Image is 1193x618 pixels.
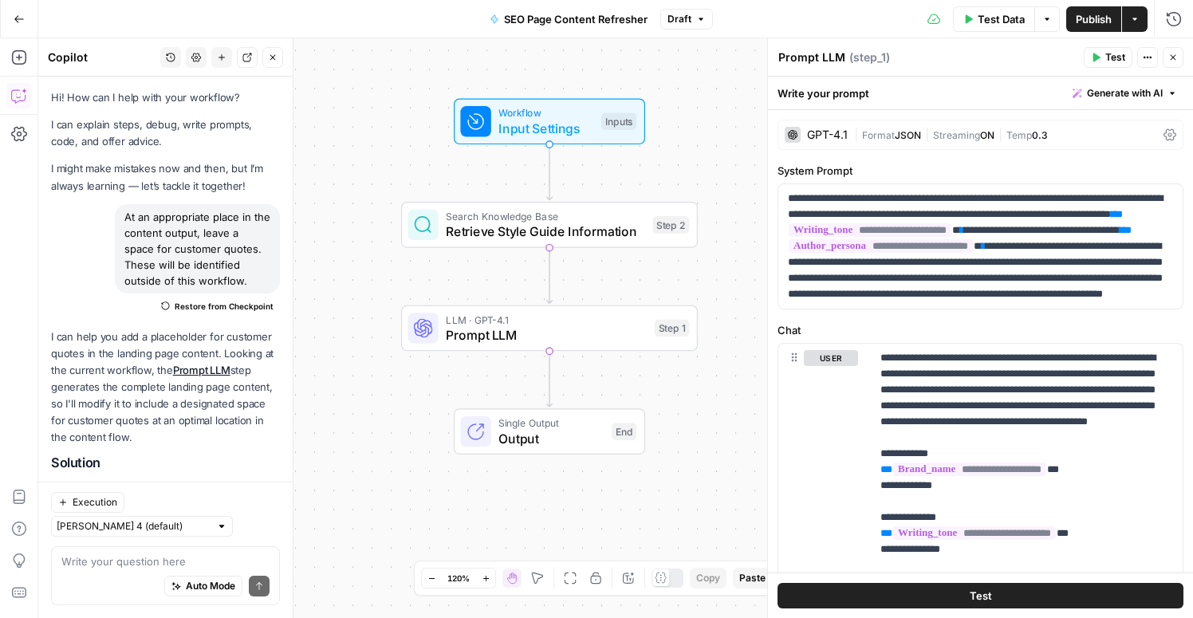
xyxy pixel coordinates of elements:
h2: Solution [51,455,280,470]
span: Paste [739,571,766,585]
p: Hi! How can I help with your workflow? [51,89,280,106]
span: ON [980,129,994,141]
span: Streaming [933,129,980,141]
g: Edge from step_1 to end [546,351,552,407]
span: ( step_1 ) [849,49,890,65]
span: Search Knowledge Base [446,209,645,224]
button: Test [1084,47,1132,68]
span: Test Data [978,11,1025,27]
g: Edge from start to step_2 [546,144,552,200]
span: | [994,126,1006,142]
span: Generate with AI [1087,86,1163,100]
button: Copy [690,568,726,588]
g: Edge from step_2 to step_1 [546,248,552,304]
span: LLM · GPT-4.1 [446,312,647,327]
span: Format [862,129,895,141]
p: I might make mistakes now and then, but I’m always learning — let’s tackle it together! [51,160,280,194]
span: Auto Mode [186,579,235,593]
button: Test [778,583,1183,608]
button: Auto Mode [164,576,242,596]
button: SEO Page Content Refresher [480,6,657,32]
a: Prompt LLM [173,364,230,376]
span: Single Output [498,415,604,431]
textarea: Prompt LLM [778,49,845,65]
span: Test [970,588,992,604]
div: Write your prompt [768,77,1193,109]
label: System Prompt [778,163,1183,179]
div: End [612,423,636,440]
div: Step 2 [653,216,690,234]
div: Inputs [601,113,636,131]
button: Restore from Checkpoint [155,297,280,316]
span: Workflow [498,105,593,120]
div: LLM · GPT-4.1Prompt LLMStep 1 [401,305,698,352]
span: 0.3 [1032,129,1048,141]
span: Copy [696,571,720,585]
span: Temp [1006,129,1032,141]
button: Paste [733,568,772,588]
span: Output [498,429,604,448]
span: Input Settings [498,119,593,138]
p: I can help you add a placeholder for customer quotes in the landing page content. Looking at the ... [51,329,280,447]
span: SEO Page Content Refresher [504,11,648,27]
span: 120% [447,572,470,585]
p: I can explain steps, debug, write prompts, code, and offer advice. [51,116,280,150]
button: Test Data [953,6,1034,32]
div: Single OutputOutputEnd [401,408,698,455]
span: | [921,126,933,142]
button: Publish [1066,6,1121,32]
div: WorkflowInput SettingsInputs [401,99,698,145]
button: Generate with AI [1066,83,1183,104]
button: Draft [660,9,713,30]
div: GPT-4.1 [807,129,848,140]
span: Publish [1076,11,1112,27]
span: Draft [667,12,691,26]
span: | [854,126,862,142]
span: Restore from Checkpoint [175,300,274,313]
span: Test [1105,50,1125,65]
span: Retrieve Style Guide Information [446,222,645,241]
span: JSON [895,129,921,141]
button: user [804,350,858,366]
div: Copilot [48,49,156,65]
div: Step 1 [655,320,689,337]
span: Execution [73,495,117,510]
button: Execution [51,492,124,513]
div: Search Knowledge BaseRetrieve Style Guide InformationStep 2 [401,202,698,248]
span: Prompt LLM [446,325,647,344]
label: Chat [778,322,1183,338]
div: At an appropriate place in the content output, leave a space for customer quotes. These will be i... [115,204,280,293]
input: Claude Sonnet 4 (default) [57,518,210,534]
